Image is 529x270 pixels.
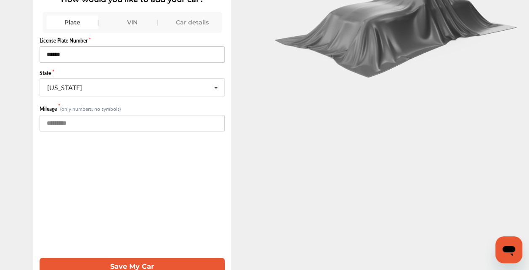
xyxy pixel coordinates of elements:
div: VIN [106,16,158,29]
small: (only numbers, no symbols) [60,105,121,112]
label: License Plate Number [40,37,225,44]
div: Car details [166,16,218,29]
div: [US_STATE] [47,84,82,91]
label: State [40,70,225,77]
label: Mileage [40,105,60,112]
div: Plate [47,16,98,29]
iframe: Button to launch messaging window [495,236,522,263]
